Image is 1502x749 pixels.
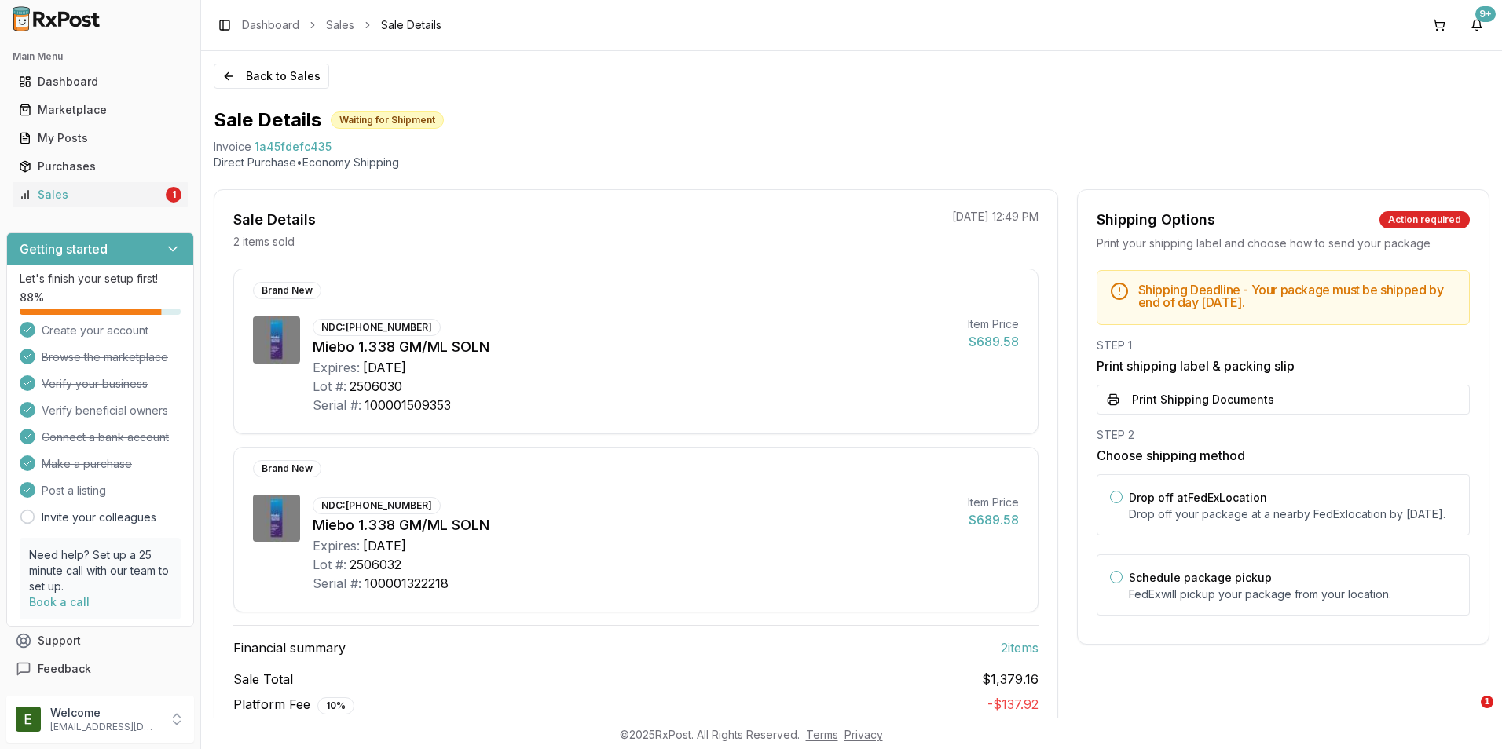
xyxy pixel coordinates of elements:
[1129,506,1456,522] p: Drop off your package at a nearby FedEx location by [DATE] .
[844,728,883,741] a: Privacy
[20,271,181,287] p: Let's finish your setup first!
[253,460,321,477] div: Brand New
[313,358,360,377] div: Expires:
[1481,696,1493,708] span: 1
[13,96,188,124] a: Marketplace
[255,139,332,155] span: 1a45fdefc435
[1129,491,1267,504] label: Drop off at FedEx Location
[381,17,441,33] span: Sale Details
[326,17,354,33] a: Sales
[233,638,346,657] span: Financial summary
[242,17,441,33] nav: breadcrumb
[19,187,163,203] div: Sales
[29,595,90,608] a: Book a call
[317,697,354,714] div: 10 %
[13,68,188,96] a: Dashboard
[1001,638,1039,657] span: 2 item s
[6,69,194,94] button: Dashboard
[365,396,451,415] div: 100001509353
[19,130,181,146] div: My Posts
[806,728,838,741] a: Terms
[1464,13,1489,38] button: 9+
[1475,6,1496,22] div: 9+
[1129,571,1272,584] label: Schedule package pickup
[350,555,401,574] div: 2506032
[313,536,360,555] div: Expires:
[42,510,156,525] a: Invite your colleagues
[13,152,188,181] a: Purchases
[968,332,1019,351] div: $689.58
[313,574,361,593] div: Serial #:
[968,510,1019,529] div: $689.58
[313,497,441,514] div: NDC: [PHONE_NUMBER]
[42,349,168,365] span: Browse the marketplace
[42,376,148,392] span: Verify your business
[331,111,444,129] div: Waiting for Shipment
[42,323,148,338] span: Create your account
[6,126,194,151] button: My Posts
[166,187,181,203] div: 1
[982,670,1039,689] span: $1,379.16
[233,209,316,231] div: Sale Details
[233,670,293,689] span: Sale Total
[19,74,181,90] div: Dashboard
[1097,385,1470,415] button: Print Shipping Documents
[50,705,159,721] p: Welcome
[6,6,107,31] img: RxPost Logo
[16,707,41,732] img: User avatar
[42,429,169,445] span: Connect a bank account
[233,695,354,714] span: Platform Fee
[313,377,346,396] div: Lot #:
[253,316,300,364] img: Miebo 1.338 GM/ML SOLN
[1379,211,1470,228] div: Action required
[242,17,299,33] a: Dashboard
[233,234,295,250] p: 2 items sold
[952,209,1039,225] p: [DATE] 12:49 PM
[6,154,194,179] button: Purchases
[350,377,402,396] div: 2506030
[13,124,188,152] a: My Posts
[50,721,159,733] p: [EMAIL_ADDRESS][DOMAIN_NAME]
[968,495,1019,510] div: Item Price
[42,483,106,499] span: Post a listing
[1097,338,1470,353] div: STEP 1
[987,696,1039,712] span: - $137.92
[6,182,194,207] button: Sales1
[6,655,194,683] button: Feedback
[313,514,955,536] div: Miebo 1.338 GM/ML SOLN
[13,50,188,63] h2: Main Menu
[214,155,1489,170] p: Direct Purchase • Economy Shipping
[6,97,194,122] button: Marketplace
[1097,236,1470,251] div: Print your shipping label and choose how to send your package
[1129,586,1456,602] p: FedEx will pickup your package from your location.
[365,574,449,593] div: 100001322218
[214,64,329,89] button: Back to Sales
[20,290,44,305] span: 88 %
[1097,446,1470,465] h3: Choose shipping method
[313,319,441,336] div: NDC: [PHONE_NUMBER]
[214,108,321,133] h1: Sale Details
[19,102,181,118] div: Marketplace
[253,495,300,542] img: Miebo 1.338 GM/ML SOLN
[214,139,251,155] div: Invoice
[19,159,181,174] div: Purchases
[253,282,321,299] div: Brand New
[29,547,171,594] p: Need help? Set up a 25 minute call with our team to set up.
[1097,356,1470,375] h3: Print shipping label & packing slip
[363,358,406,377] div: [DATE]
[968,316,1019,332] div: Item Price
[363,536,406,555] div: [DATE]
[38,661,91,677] span: Feedback
[1449,696,1486,733] iframe: Intercom live chat
[313,555,346,574] div: Lot #:
[313,396,361,415] div: Serial #:
[313,336,955,358] div: Miebo 1.338 GM/ML SOLN
[13,181,188,209] a: Sales1
[1097,209,1215,231] div: Shipping Options
[42,456,132,472] span: Make a purchase
[20,239,108,258] h3: Getting started
[1138,283,1456,309] h5: Shipping Deadline - Your package must be shipped by end of day [DATE] .
[42,403,168,418] span: Verify beneficial owners
[1097,427,1470,443] div: STEP 2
